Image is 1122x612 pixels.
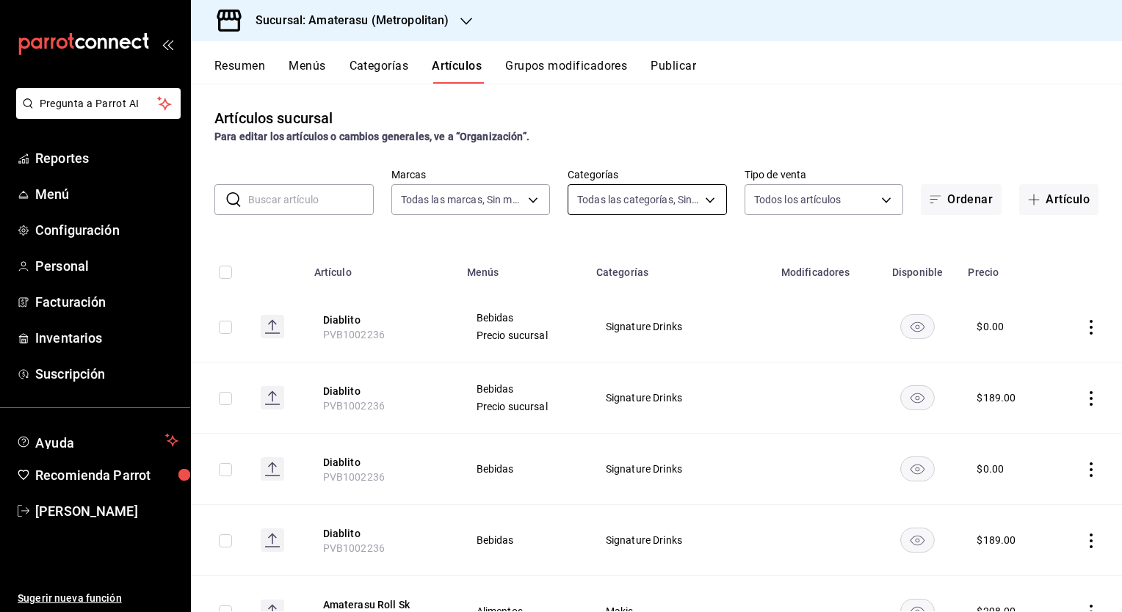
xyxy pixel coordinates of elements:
[900,456,935,481] button: availability-product
[754,192,841,207] span: Todos los artículos
[214,59,265,84] button: Resumen
[162,38,173,50] button: open_drawer_menu
[977,462,1004,476] div: $ 0.00
[35,184,178,204] span: Menú
[323,542,386,554] span: PVB1002236
[432,59,482,84] button: Artículos
[577,192,700,207] span: Todas las categorías, Sin categoría
[921,184,1002,215] button: Ordenar
[900,385,935,410] button: availability-product
[477,535,569,545] span: Bebidas
[35,364,178,384] span: Suscripción
[323,384,441,398] button: edit-product-location
[40,96,158,112] span: Pregunta a Parrot AI
[505,59,627,84] button: Grupos modificadores
[35,148,178,168] span: Reportes
[289,59,325,84] button: Menús
[977,390,1016,405] div: $ 189.00
[477,384,569,394] span: Bebidas
[477,313,569,323] span: Bebidas
[35,220,178,240] span: Configuración
[458,244,587,291] th: Menús
[10,106,181,122] a: Pregunta a Parrot AI
[35,431,159,449] span: Ayuda
[214,107,333,129] div: Artículos sucursal
[1084,391,1099,406] button: actions
[323,329,386,340] span: PVB1002236
[214,131,529,142] strong: Para editar los artículos o cambios generales, ve a “Organización”.
[977,533,1016,547] div: $ 189.00
[606,393,754,403] span: Signature Drinks
[606,321,754,332] span: Signature Drinks
[391,170,551,180] label: Marcas
[323,471,386,483] span: PVB1002236
[568,170,727,180] label: Categorías
[651,59,696,84] button: Publicar
[35,256,178,276] span: Personal
[1084,533,1099,548] button: actions
[477,401,569,412] span: Precio sucursal
[477,330,569,340] span: Precio sucursal
[18,591,178,606] span: Sugerir nueva función
[1084,462,1099,477] button: actions
[1084,320,1099,335] button: actions
[248,185,374,214] input: Buscar artículo
[323,400,386,412] span: PVB1002236
[350,59,409,84] button: Categorías
[900,528,935,553] button: availability-product
[1019,184,1099,215] button: Artículo
[244,12,449,29] h3: Sucursal: Amaterasu (Metropolitan)
[305,244,458,291] th: Artículo
[606,535,754,545] span: Signature Drinks
[745,170,904,180] label: Tipo de venta
[35,465,178,485] span: Recomienda Parrot
[977,319,1004,334] div: $ 0.00
[959,244,1055,291] th: Precio
[323,526,441,541] button: edit-product-location
[35,328,178,348] span: Inventarios
[772,244,876,291] th: Modificadores
[214,59,1122,84] div: navigation tabs
[900,314,935,339] button: availability-product
[401,192,524,207] span: Todas las marcas, Sin marca
[477,464,569,474] span: Bebidas
[35,501,178,521] span: [PERSON_NAME]
[323,313,441,327] button: edit-product-location
[587,244,772,291] th: Categorías
[323,597,441,612] button: edit-product-location
[16,88,181,119] button: Pregunta a Parrot AI
[323,455,441,470] button: edit-product-location
[876,244,960,291] th: Disponible
[35,292,178,312] span: Facturación
[606,464,754,474] span: Signature Drinks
